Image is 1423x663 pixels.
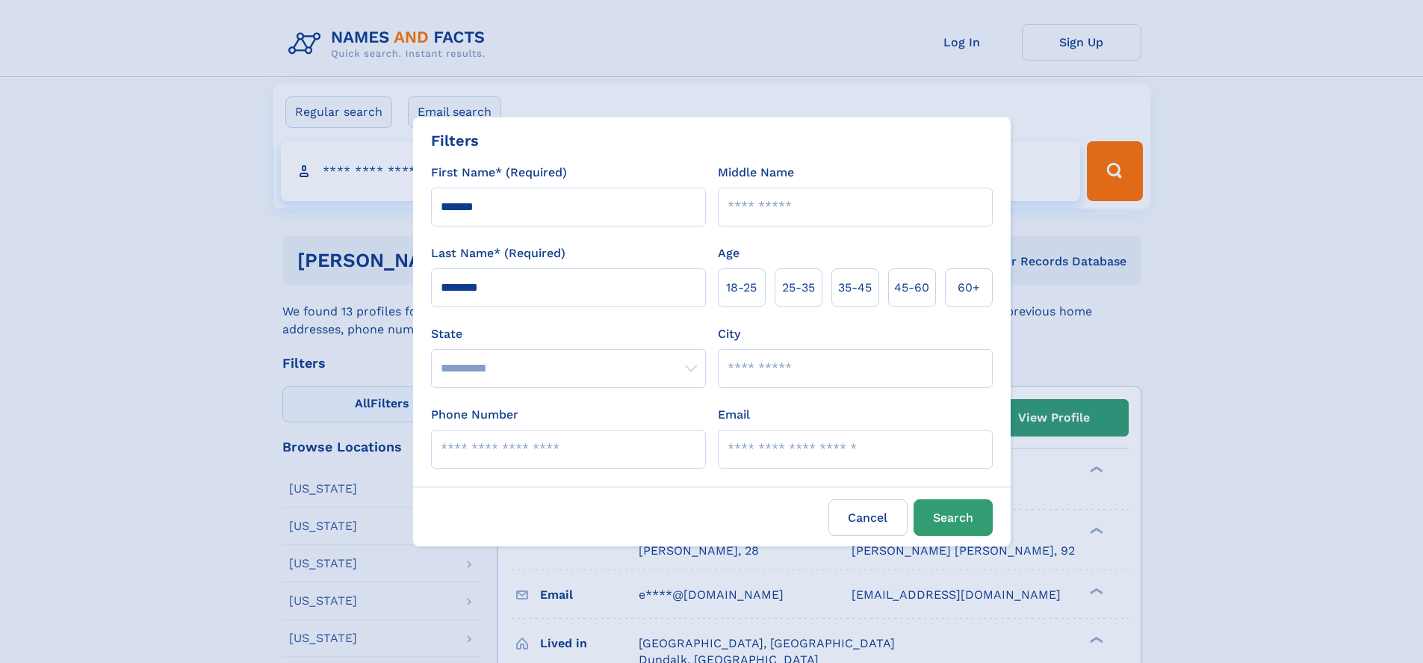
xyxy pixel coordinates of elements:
div: Filters [431,129,479,152]
span: 45‑60 [894,279,929,297]
label: State [431,325,706,343]
label: Phone Number [431,406,518,424]
span: 60+ [958,279,980,297]
button: Search [914,499,993,536]
label: City [718,325,740,343]
span: 25‑35 [782,279,815,297]
label: Age [718,244,740,262]
label: Email [718,406,750,424]
label: Middle Name [718,164,794,182]
label: First Name* (Required) [431,164,567,182]
label: Last Name* (Required) [431,244,565,262]
span: 35‑45 [838,279,872,297]
span: 18‑25 [726,279,757,297]
label: Cancel [828,499,908,536]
